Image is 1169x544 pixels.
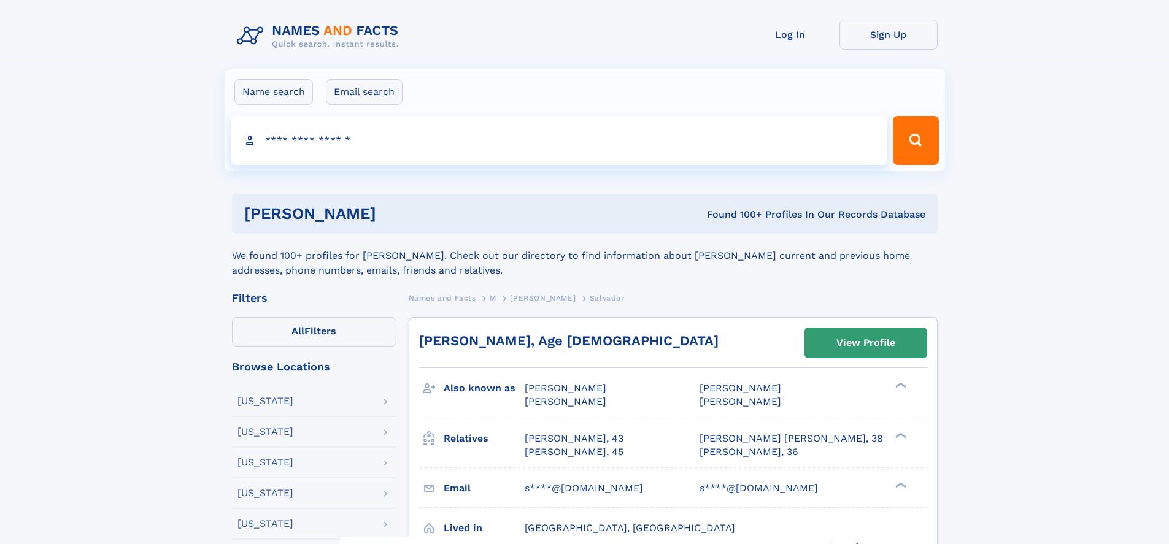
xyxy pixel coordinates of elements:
a: [PERSON_NAME], Age [DEMOGRAPHIC_DATA] [419,333,719,348]
div: Browse Locations [232,361,396,372]
a: M [490,290,496,305]
a: Names and Facts [409,290,476,305]
span: [PERSON_NAME] [700,382,781,394]
label: Filters [232,317,396,347]
span: M [490,294,496,302]
div: [US_STATE] [237,458,293,467]
a: [PERSON_NAME], 36 [700,445,798,459]
span: [GEOGRAPHIC_DATA], [GEOGRAPHIC_DATA] [525,522,735,534]
h3: Also known as [444,378,525,399]
div: View Profile [836,329,895,357]
a: Sign Up [839,20,938,50]
div: [US_STATE] [237,488,293,498]
div: [US_STATE] [237,396,293,406]
img: Logo Names and Facts [232,20,409,53]
span: [PERSON_NAME] [525,382,606,394]
div: [US_STATE] [237,427,293,437]
span: All [291,325,304,337]
input: search input [231,116,888,165]
a: Log In [741,20,839,50]
h3: Lived in [444,518,525,538]
a: [PERSON_NAME] [510,290,576,305]
div: ❯ [892,481,907,489]
div: Filters [232,293,396,304]
h3: Relatives [444,428,525,449]
div: We found 100+ profiles for [PERSON_NAME]. Check out our directory to find information about [PERS... [232,234,938,278]
span: [PERSON_NAME] [510,294,576,302]
div: ❯ [892,431,907,439]
label: Name search [234,79,313,105]
span: [PERSON_NAME] [700,396,781,407]
a: [PERSON_NAME] [PERSON_NAME], 38 [700,432,883,445]
div: [US_STATE] [237,519,293,529]
h3: Email [444,478,525,499]
a: View Profile [805,328,927,358]
span: [PERSON_NAME] [525,396,606,407]
button: Search Button [893,116,938,165]
div: Found 100+ Profiles In Our Records Database [541,208,925,221]
h1: [PERSON_NAME] [244,206,542,221]
span: Salvador [590,294,625,302]
a: [PERSON_NAME], 43 [525,432,623,445]
label: Email search [326,79,403,105]
a: [PERSON_NAME], 45 [525,445,623,459]
div: ❯ [892,381,907,389]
